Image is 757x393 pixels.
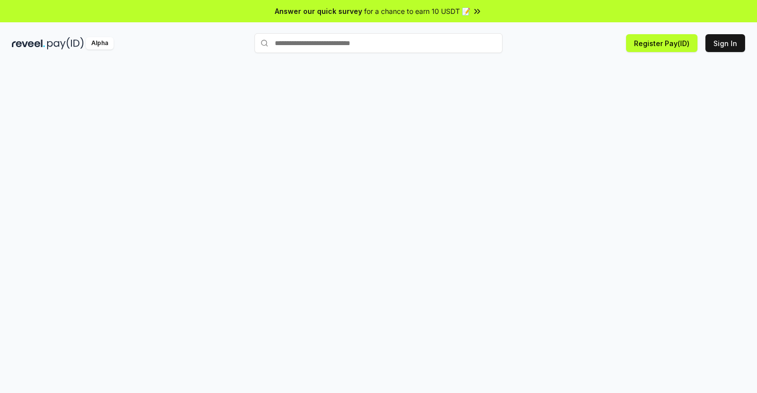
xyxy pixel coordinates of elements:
[86,37,114,50] div: Alpha
[47,37,84,50] img: pay_id
[12,37,45,50] img: reveel_dark
[275,6,362,16] span: Answer our quick survey
[364,6,470,16] span: for a chance to earn 10 USDT 📝
[626,34,697,52] button: Register Pay(ID)
[705,34,745,52] button: Sign In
